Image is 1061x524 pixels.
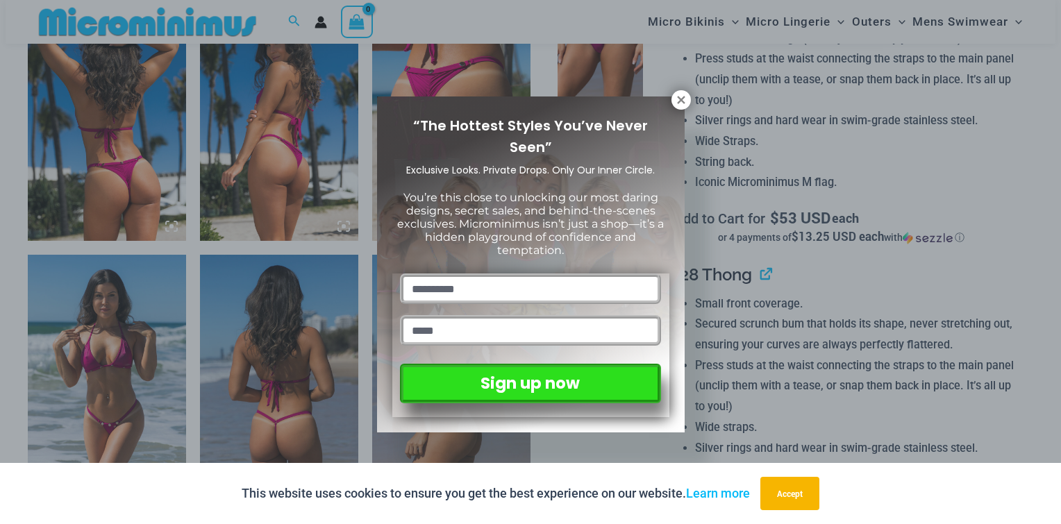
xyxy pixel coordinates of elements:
[242,483,750,504] p: This website uses cookies to ensure you get the best experience on our website.
[686,486,750,500] a: Learn more
[406,163,655,177] span: Exclusive Looks. Private Drops. Only Our Inner Circle.
[400,364,660,403] button: Sign up now
[397,191,664,257] span: You’re this close to unlocking our most daring designs, secret sales, and behind-the-scenes exclu...
[760,477,819,510] button: Accept
[671,90,691,110] button: Close
[413,116,648,157] span: “The Hottest Styles You’ve Never Seen”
